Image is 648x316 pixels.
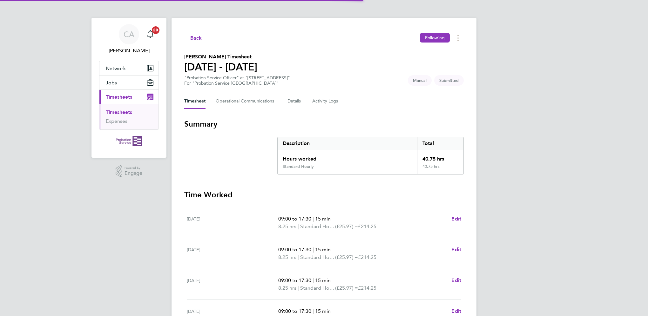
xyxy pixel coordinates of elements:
span: 15 min [315,308,331,314]
span: 09:00 to 17:30 [278,216,311,222]
div: 40.75 hrs [417,164,463,174]
span: £214.25 [358,254,376,260]
div: Total [417,137,463,150]
div: "Probation Service Officer" at "[STREET_ADDRESS]" [184,75,290,86]
span: £214.25 [358,285,376,291]
button: Timesheet [184,94,206,109]
button: Following [420,33,450,43]
span: Standard Hourly [300,223,335,230]
h1: [DATE] - [DATE] [184,61,257,73]
span: Jobs [106,80,117,86]
nav: Main navigation [91,18,166,158]
a: 20 [144,24,157,44]
img: probationservice-logo-retina.png [116,136,142,146]
span: Edit [451,277,461,283]
a: Powered byEngage [116,165,143,177]
button: Activity Logs [312,94,339,109]
span: | [298,254,299,260]
div: Standard Hourly [283,164,314,169]
span: 8.25 hrs [278,285,296,291]
div: Timesheets [99,104,159,129]
h3: Summary [184,119,464,129]
span: This timesheet was manually created. [408,75,432,86]
button: Back [184,34,202,42]
span: CA [124,30,134,38]
span: 8.25 hrs [278,223,296,229]
span: 09:00 to 17:30 [278,277,311,283]
div: [DATE] [187,277,278,292]
span: Standard Hourly [300,253,335,261]
button: Jobs [99,76,159,89]
div: [DATE] [187,215,278,230]
span: 15 min [315,277,331,283]
div: Hours worked [278,150,417,164]
div: [DATE] [187,246,278,261]
span: Engage [125,171,142,176]
span: £214.25 [358,223,376,229]
span: Following [425,35,445,41]
div: For "Probation Service [GEOGRAPHIC_DATA]" [184,81,290,86]
span: 15 min [315,247,331,253]
button: Operational Communications [216,94,277,109]
a: CA[PERSON_NAME] [99,24,159,55]
span: 15 min [315,216,331,222]
a: Go to home page [99,136,159,146]
div: Summary [277,137,464,174]
span: | [313,247,314,253]
span: Charlotte Andrews [99,47,159,55]
span: Back [190,34,202,42]
span: (£25.97) = [335,254,358,260]
span: This timesheet is Submitted. [434,75,464,86]
span: 09:00 to 17:30 [278,308,311,314]
span: | [298,223,299,229]
a: Edit [451,215,461,223]
a: Edit [451,307,461,315]
span: Standard Hourly [300,284,335,292]
span: 8.25 hrs [278,254,296,260]
a: Timesheets [106,109,132,115]
a: Edit [451,277,461,284]
a: Edit [451,246,461,253]
span: Edit [451,216,461,222]
span: (£25.97) = [335,223,358,229]
button: Network [99,61,159,75]
span: | [313,308,314,314]
h2: [PERSON_NAME] Timesheet [184,53,257,61]
span: Edit [451,308,461,314]
div: 40.75 hrs [417,150,463,164]
a: Expenses [106,118,127,124]
h3: Time Worked [184,190,464,200]
span: | [298,285,299,291]
span: Timesheets [106,94,132,100]
span: Network [106,65,126,71]
span: 20 [152,26,159,34]
span: Edit [451,247,461,253]
button: Details [287,94,302,109]
button: Timesheets Menu [452,33,464,43]
button: Timesheets [99,90,159,104]
span: Powered by [125,165,142,171]
div: Description [278,137,417,150]
span: | [313,277,314,283]
span: | [313,216,314,222]
span: (£25.97) = [335,285,358,291]
span: 09:00 to 17:30 [278,247,311,253]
